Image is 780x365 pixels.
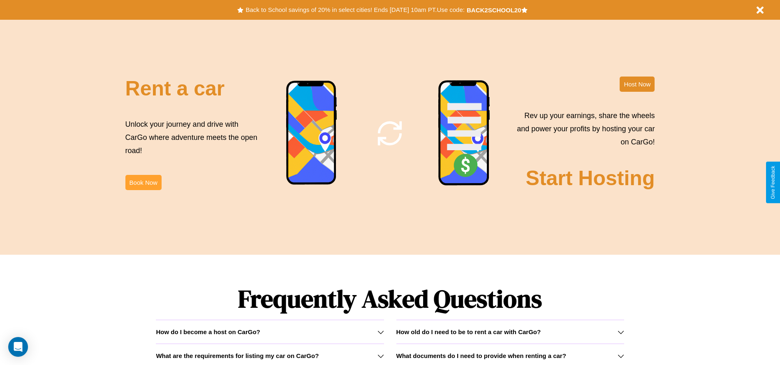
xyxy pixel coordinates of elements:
[467,7,521,14] b: BACK2SCHOOL20
[125,175,162,190] button: Book Now
[156,352,319,359] h3: What are the requirements for listing my car on CarGo?
[8,337,28,357] div: Open Intercom Messenger
[156,278,624,320] h1: Frequently Asked Questions
[125,118,260,158] p: Unlock your journey and drive with CarGo where adventure meets the open road!
[396,328,541,335] h3: How old do I need to be to rent a car with CarGo?
[396,352,566,359] h3: What documents do I need to provide when renting a car?
[243,4,466,16] button: Back to School savings of 20% in select cities! Ends [DATE] 10am PT.Use code:
[620,77,655,92] button: Host Now
[770,166,776,199] div: Give Feedback
[156,328,260,335] h3: How do I become a host on CarGo?
[512,109,655,149] p: Rev up your earnings, share the wheels and power your profits by hosting your car on CarGo!
[526,166,655,190] h2: Start Hosting
[438,80,491,187] img: phone
[286,80,338,186] img: phone
[125,77,225,100] h2: Rent a car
